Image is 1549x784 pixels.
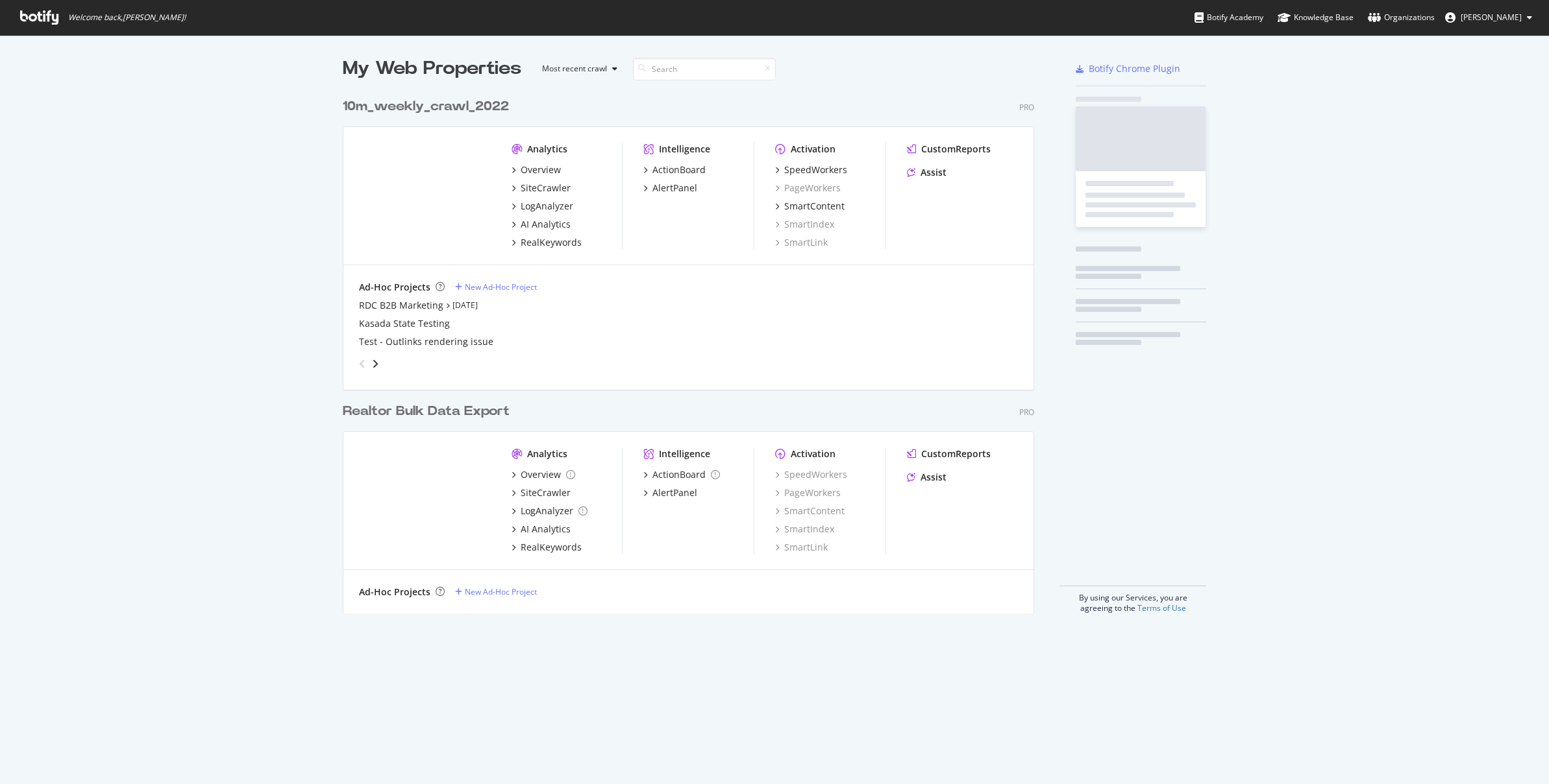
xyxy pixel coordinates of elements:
[359,143,491,248] img: realtor.com
[359,299,443,312] a: RDC B2B Marketing
[512,236,582,249] a: RealKeywords
[1195,11,1263,24] div: Botify Academy
[659,143,710,156] div: Intelligence
[343,82,1045,613] div: grid
[343,402,515,421] a: Realtor Bulk Data Export
[659,447,710,460] div: Intelligence
[343,97,514,116] a: 10m_weekly_crawl_2022
[527,447,567,460] div: Analytics
[527,143,567,156] div: Analytics
[1278,11,1354,24] div: Knowledge Base
[652,486,697,499] div: AlertPanel
[455,281,537,292] a: New Ad-Hoc Project
[512,541,582,554] a: RealKeywords
[512,523,571,536] a: AI Analytics
[359,586,430,599] div: Ad-Hoc Projects
[521,236,582,249] div: RealKeywords
[775,523,834,536] a: SmartIndex
[343,402,510,421] div: Realtor Bulk Data Export
[921,447,991,460] div: CustomReports
[521,541,582,554] div: RealKeywords
[633,58,776,80] input: Search
[907,166,947,179] a: Assist
[784,163,847,176] div: SpeedWorkers
[907,447,991,460] a: CustomReports
[542,65,607,73] div: Most recent crawl
[775,200,845,213] a: SmartContent
[371,357,380,370] div: angle-right
[1368,11,1435,24] div: Organizations
[1089,62,1180,75] div: Botify Chrome Plugin
[775,182,841,195] a: PageWorkers
[1076,62,1180,75] a: Botify Chrome Plugin
[359,335,493,348] a: Test - Outlinks rendering issue
[359,447,491,552] img: realtorsecondary.com
[455,586,537,597] a: New Ad-Hoc Project
[775,468,847,481] a: SpeedWorkers
[643,163,706,176] a: ActionBoard
[775,236,828,249] a: SmartLink
[512,468,575,481] a: Overview
[521,218,571,231] div: AI Analytics
[652,182,697,195] div: AlertPanel
[1137,602,1186,613] a: Terms of Use
[775,541,828,554] a: SmartLink
[643,468,720,481] a: ActionBoard
[921,143,991,156] div: CustomReports
[343,97,509,116] div: 10m_weekly_crawl_2022
[652,163,706,176] div: ActionBoard
[521,163,561,176] div: Overview
[521,468,561,481] div: Overview
[359,281,430,294] div: Ad-Hoc Projects
[521,182,571,195] div: SiteCrawler
[521,200,573,213] div: LogAnalyzer
[512,486,571,499] a: SiteCrawler
[512,218,571,231] a: AI Analytics
[775,486,841,499] a: PageWorkers
[354,353,371,374] div: angle-left
[359,317,450,330] a: Kasada State Testing
[343,56,521,82] div: My Web Properties
[512,505,588,517] a: LogAnalyzer
[1019,102,1034,113] div: Pro
[921,166,947,179] div: Assist
[643,182,697,195] a: AlertPanel
[512,163,561,176] a: Overview
[775,218,834,231] a: SmartIndex
[791,447,836,460] div: Activation
[907,143,991,156] a: CustomReports
[465,586,537,597] div: New Ad-Hoc Project
[652,468,706,481] div: ActionBoard
[452,300,478,311] a: [DATE]
[921,471,947,484] div: Assist
[775,505,845,517] a: SmartContent
[512,182,571,195] a: SiteCrawler
[643,486,697,499] a: AlertPanel
[1435,7,1543,28] button: [PERSON_NAME]
[68,12,186,23] span: Welcome back, [PERSON_NAME] !
[521,523,571,536] div: AI Analytics
[1060,586,1206,613] div: By using our Services, you are agreeing to the
[465,281,537,292] div: New Ad-Hoc Project
[532,58,623,79] button: Most recent crawl
[1019,407,1034,418] div: Pro
[907,471,947,484] a: Assist
[521,486,571,499] div: SiteCrawler
[784,200,845,213] div: SmartContent
[791,143,836,156] div: Activation
[1461,12,1522,23] span: Bengu Eker
[775,163,847,176] a: SpeedWorkers
[512,200,573,213] a: LogAnalyzer
[521,505,573,517] div: LogAnalyzer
